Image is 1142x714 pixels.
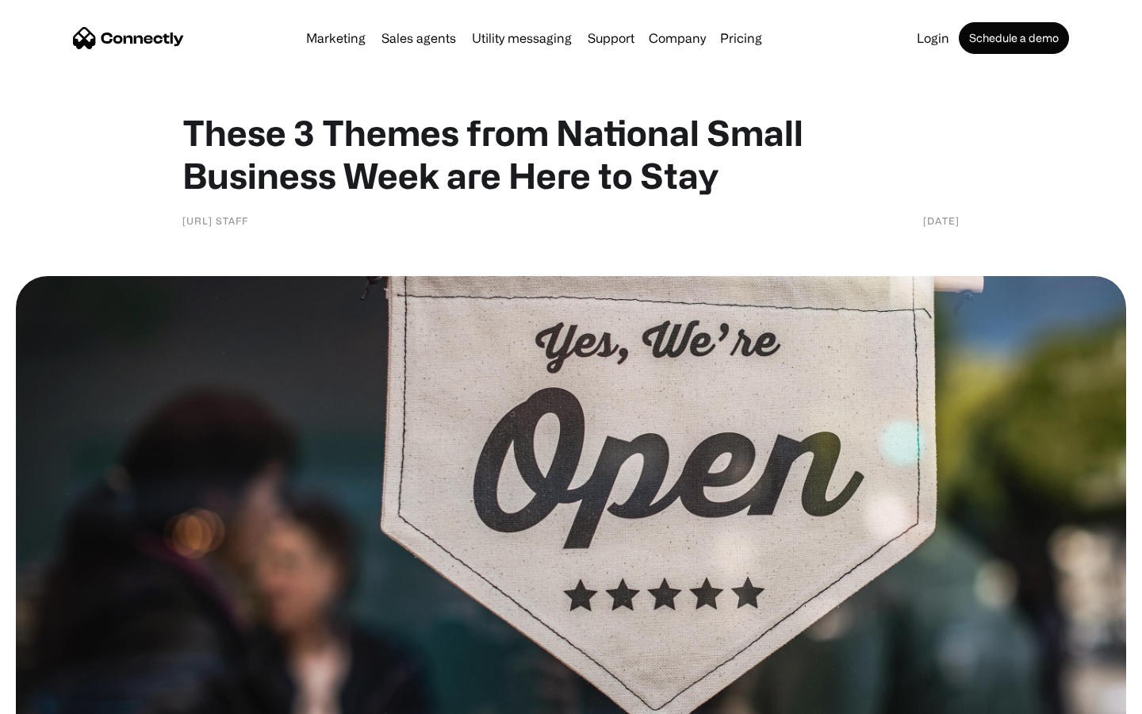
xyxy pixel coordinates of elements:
[910,32,956,44] a: Login
[581,32,641,44] a: Support
[300,32,372,44] a: Marketing
[714,32,768,44] a: Pricing
[923,213,960,228] div: [DATE]
[959,22,1069,54] a: Schedule a demo
[32,686,95,708] ul: Language list
[16,686,95,708] aside: Language selected: English
[466,32,578,44] a: Utility messaging
[182,213,248,228] div: [URL] Staff
[182,111,960,197] h1: These 3 Themes from National Small Business Week are Here to Stay
[375,32,462,44] a: Sales agents
[649,27,706,49] div: Company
